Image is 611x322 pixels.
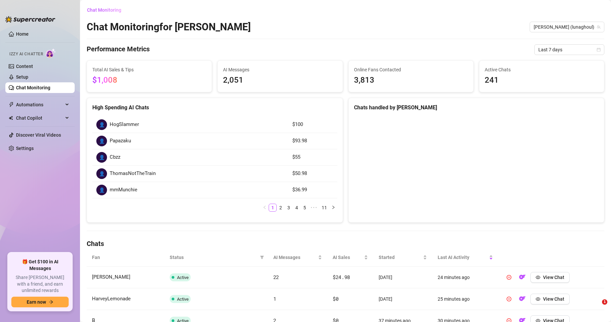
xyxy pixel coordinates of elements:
button: Earn nowarrow-right [11,297,69,307]
td: 24 minutes ago [432,267,498,288]
img: OF [519,274,526,280]
li: 5 [301,204,309,212]
a: OF [517,276,528,281]
li: 3 [285,204,293,212]
span: thunderbolt [9,102,14,107]
button: left [261,204,269,212]
a: 3 [285,204,292,211]
span: 1 [273,295,276,302]
span: Last 7 days [538,45,600,55]
span: 22 [273,274,279,280]
li: Next Page [329,204,337,212]
article: $36.99 [292,186,333,194]
span: pause-circle [507,297,511,301]
button: View Chat [530,294,570,304]
span: $0 [333,295,338,302]
a: 1 [269,204,276,211]
span: View Chat [543,275,564,280]
iframe: Intercom live chat [588,299,604,315]
a: 2 [277,204,284,211]
article: $55 [292,153,333,161]
button: right [329,204,337,212]
img: AI Chatter [46,48,56,58]
button: OF [517,272,528,283]
li: 11 [319,204,329,212]
a: 11 [320,204,329,211]
div: 👤 [96,168,107,179]
article: $93.98 [292,137,333,145]
span: Active Chats [485,66,599,73]
span: pause-circle [507,275,511,280]
td: [DATE] [373,288,432,310]
button: OF [517,294,528,304]
li: 1 [269,204,277,212]
span: filter [259,252,265,262]
button: View Chat [530,272,570,283]
span: left [263,205,267,209]
img: Chat Copilot [9,116,13,120]
span: calendar [597,48,601,52]
span: eye [536,297,540,301]
div: 👤 [96,119,107,130]
span: Status [170,254,257,261]
span: 241 [485,74,599,87]
span: $24.98 [333,274,350,280]
article: $50.98 [292,170,333,178]
span: filter [260,255,264,259]
article: $100 [292,121,333,129]
span: Total AI Sales & Tips [92,66,206,73]
div: High Spending AI Chats [92,103,337,112]
td: 25 minutes ago [432,288,498,310]
a: 4 [293,204,300,211]
a: Content [16,64,33,69]
a: Chat Monitoring [16,85,50,90]
div: Chats handled by [PERSON_NAME] [354,103,599,112]
span: arrow-right [49,300,53,304]
span: Chat Monitoring [87,7,121,13]
span: Cbzz [110,153,120,161]
li: Previous Page [261,204,269,212]
div: 👤 [96,185,107,195]
span: AI Messages [273,254,317,261]
span: Earn now [27,299,46,305]
img: OF [519,295,526,302]
a: Discover Viral Videos [16,132,61,138]
th: AI Messages [268,248,327,267]
div: 👤 [96,152,107,163]
span: ThomasNotTheTrain [110,170,156,178]
span: 2,051 [223,74,337,87]
span: Started [379,254,422,261]
span: Izzy AI Chatter [9,51,43,57]
a: OF [517,298,528,303]
span: AI Sales [333,254,363,261]
th: Started [373,248,432,267]
li: 4 [293,204,301,212]
span: Last AI Activity [438,254,488,261]
span: View Chat [543,296,564,302]
span: Papazaku [110,137,131,145]
span: 🎁 Get $100 in AI Messages [11,259,69,272]
span: eye [536,275,540,280]
span: 1 [602,299,607,305]
span: Automations [16,99,63,110]
span: $1,008 [92,75,117,85]
span: mmMunchie [110,186,137,194]
span: AI Messages [223,66,337,73]
span: [PERSON_NAME] [92,274,130,280]
td: [DATE] [373,267,432,288]
span: 3,813 [354,74,468,87]
a: 5 [301,204,308,211]
img: logo-BBDzfeDw.svg [5,16,55,23]
span: Active [177,297,189,302]
div: 👤 [96,136,107,146]
span: right [331,205,335,209]
button: Chat Monitoring [87,5,127,15]
a: Setup [16,74,28,80]
span: team [597,25,601,29]
h4: Chats [87,239,604,248]
span: Chat Copilot [16,113,63,123]
h2: Chat Monitoring for [PERSON_NAME] [87,21,251,33]
span: HogSlammer [110,121,139,129]
h4: Performance Metrics [87,44,150,55]
span: Luna (lunaghoul) [534,22,600,32]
